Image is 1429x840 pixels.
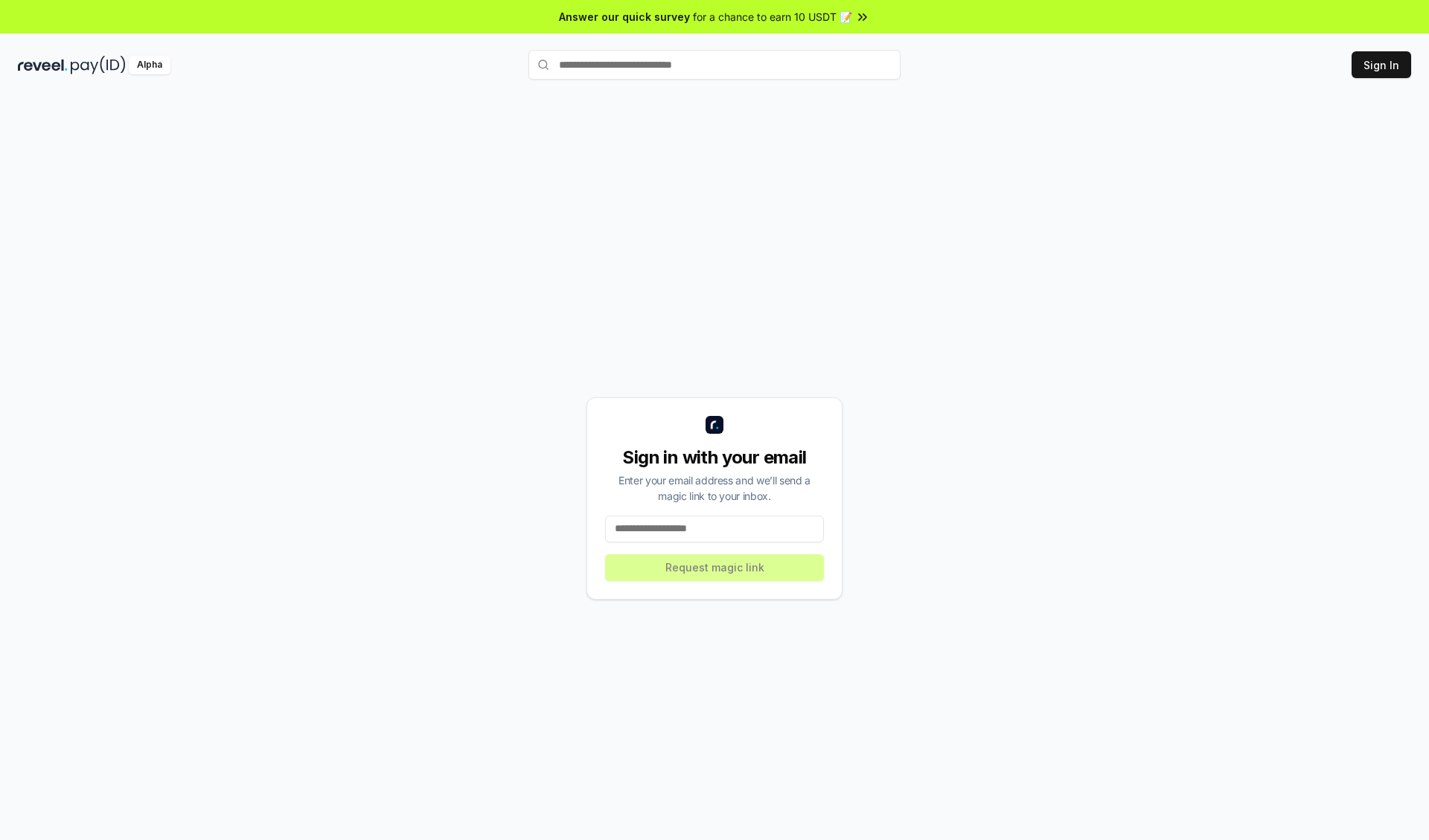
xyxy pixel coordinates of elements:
img: logo_small [706,416,723,434]
img: pay_id [71,56,126,74]
img: reveel_dark [18,56,68,74]
div: Sign in with your email [605,446,824,469]
span: Answer our quick survey [559,9,690,25]
div: Alpha [129,56,170,74]
div: Enter your email address and we’ll send a magic link to your inbox. [605,472,824,504]
span: for a chance to earn 10 USDT 📝 [693,9,852,25]
button: Sign In [1352,51,1411,78]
